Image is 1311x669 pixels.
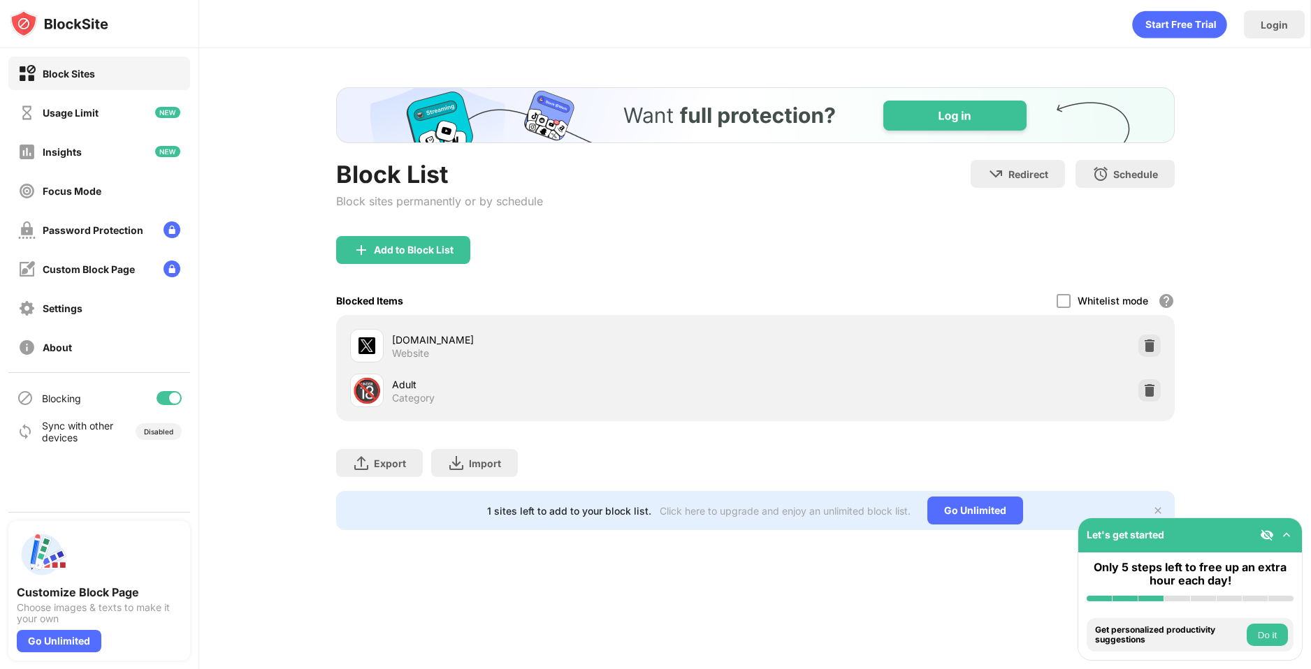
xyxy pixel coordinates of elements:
[1132,10,1227,38] div: animation
[374,244,454,256] div: Add to Block List
[18,260,36,278] img: customize-block-page-off.svg
[17,390,34,406] img: blocking-icon.svg
[1078,295,1148,307] div: Whitelist mode
[155,107,180,118] img: new-icon.svg
[358,337,375,354] img: favicons
[17,630,101,652] div: Go Unlimited
[43,146,82,158] div: Insights
[336,160,543,189] div: Block List
[1008,168,1048,180] div: Redirect
[17,602,182,624] div: Choose images & texts to make it your own
[10,10,108,38] img: logo-blocksite.svg
[43,302,82,314] div: Settings
[1247,624,1288,646] button: Do it
[43,224,143,236] div: Password Protection
[1095,625,1243,645] div: Get personalized productivity suggestions
[18,65,36,82] img: block-on.svg
[18,300,36,317] img: settings-off.svg
[660,505,911,517] div: Click here to upgrade and enjoy an unlimited block list.
[1087,561,1294,587] div: Only 5 steps left to free up an extra hour each day!
[927,497,1023,524] div: Go Unlimited
[155,146,180,157] img: new-icon.svg
[43,68,95,80] div: Block Sites
[144,427,173,436] div: Disabled
[392,347,429,360] div: Website
[1280,528,1294,542] img: omni-setup-toggle.svg
[336,87,1175,143] iframe: Banner
[42,420,114,443] div: Sync with other devices
[42,392,81,404] div: Blocking
[336,194,543,208] div: Block sites permanently or by schedule
[18,339,36,356] img: about-off.svg
[352,376,382,405] div: 🔞
[17,423,34,440] img: sync-icon.svg
[164,260,180,277] img: lock-menu.svg
[392,332,755,347] div: [DOMAIN_NAME]
[18,143,36,161] img: insights-off.svg
[17,585,182,599] div: Customize Block Page
[336,295,403,307] div: Blocked Items
[374,457,406,469] div: Export
[164,221,180,238] img: lock-menu.svg
[18,182,36,200] img: focus-off.svg
[1260,528,1274,542] img: eye-not-visible.svg
[18,221,36,239] img: password-protection-off.svg
[17,529,67,580] img: push-custom-page.svg
[43,107,99,119] div: Usage Limit
[487,505,651,517] div: 1 sites left to add to your block list.
[392,392,435,404] div: Category
[18,104,36,122] img: time-usage-off.svg
[1087,529,1164,541] div: Let's get started
[1152,505,1164,516] img: x-button.svg
[392,377,755,392] div: Adult
[43,185,101,197] div: Focus Mode
[469,457,501,469] div: Import
[43,263,135,275] div: Custom Block Page
[1024,14,1297,177] iframe: Sign in with Google Dialog
[43,341,72,353] div: About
